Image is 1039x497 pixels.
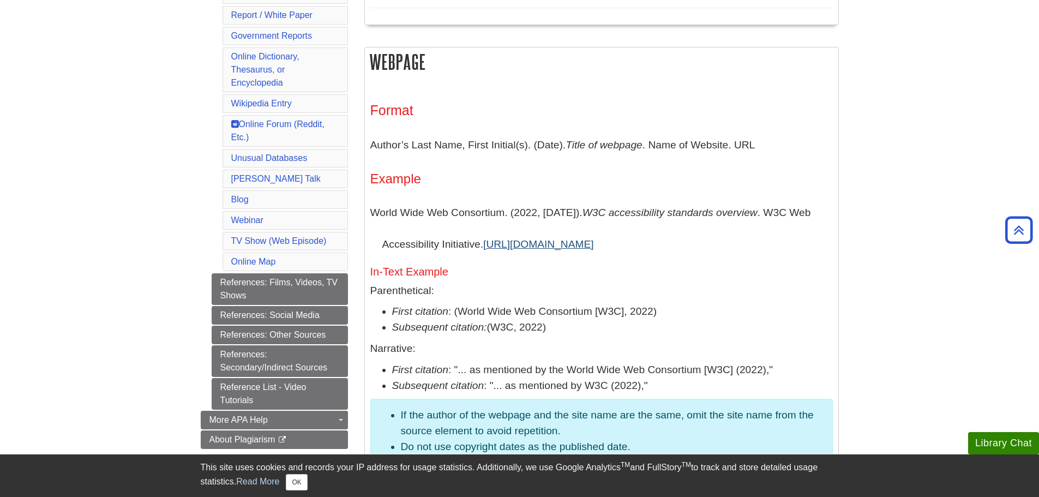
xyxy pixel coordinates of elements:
[201,430,348,449] a: About Plagiarism
[682,461,691,469] sup: TM
[392,320,833,336] li: (W3C, 2022)
[370,283,833,299] p: Parenthetical:
[278,436,287,444] i: This link opens in a new window
[365,47,838,76] h2: Webpage
[231,10,313,20] a: Report / White Paper
[401,408,824,439] li: If the author of the webpage and the site name are the same, omit the site name from the source e...
[231,52,299,87] a: Online Dictionary, Thesaurus, or Encyclopedia
[212,326,348,344] a: References: Other Sources
[231,119,325,142] a: Online Forum (Reddit, Etc.)
[370,341,833,357] p: Narrative:
[582,207,758,218] i: W3C accessibility standards overview
[370,172,833,186] h4: Example
[236,477,279,486] a: Read More
[231,215,263,225] a: Webinar
[231,195,249,204] a: Blog
[209,415,268,424] span: More APA Help
[566,139,642,151] i: Title of webpage
[370,266,833,278] h5: In-Text Example
[209,435,275,444] span: About Plagiarism
[1001,223,1036,237] a: Back to Top
[231,257,276,266] a: Online Map
[392,364,448,375] em: First citation
[231,31,313,40] a: Government Reports
[392,321,487,333] i: Subsequent citation:
[392,378,833,394] li: : "... as mentioned by W3C (2022),"
[231,153,308,163] a: Unusual Databases
[392,380,484,391] em: Subsequent citation
[201,411,348,429] a: More APA Help
[231,174,321,183] a: [PERSON_NAME] Talk
[392,362,833,378] li: : "... as mentioned by the World Wide Web Consortium [W3C] (2022),"
[968,432,1039,454] button: Library Chat
[212,306,348,325] a: References: Social Media
[483,238,594,250] a: [URL][DOMAIN_NAME]
[212,378,348,410] a: Reference List - Video Tutorials
[392,304,833,320] li: : (World Wide Web Consortium [W3C], 2022)
[286,474,307,490] button: Close
[231,236,327,245] a: TV Show (Web Episode)
[201,461,839,490] div: This site uses cookies and records your IP address for usage statistics. Additionally, we use Goo...
[212,345,348,377] a: References: Secondary/Indirect Sources
[401,439,824,455] li: Do not use copyright dates as the published date.
[392,306,448,317] em: First citation
[212,273,348,305] a: References: Films, Videos, TV Shows
[621,461,630,469] sup: TM
[370,129,833,161] p: Author’s Last Name, First Initial(s). (Date). . Name of Website. URL
[370,103,833,118] h3: Format
[370,197,833,260] p: World Wide Web Consortium. (2022, [DATE]). . W3C Web Accessibility Initiative.
[231,99,292,108] a: Wikipedia Entry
